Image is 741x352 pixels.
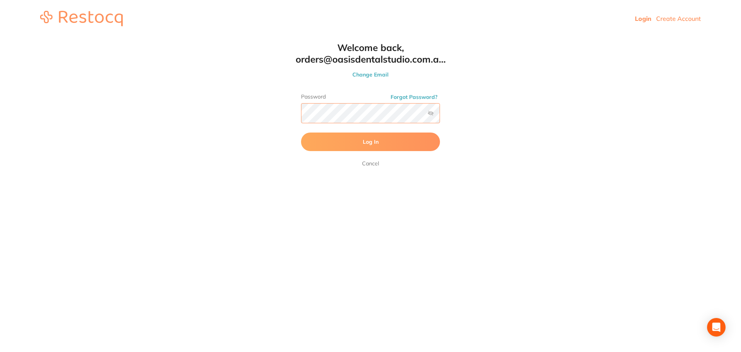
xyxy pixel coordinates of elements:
[40,11,123,26] img: restocq_logo.svg
[301,94,440,100] label: Password
[635,15,651,22] a: Login
[707,318,726,337] div: Open Intercom Messenger
[360,159,381,168] a: Cancel
[363,138,379,145] span: Log In
[656,15,701,22] a: Create Account
[286,71,455,78] button: Change Email
[286,42,455,65] h1: Welcome back, orders@oasisdentalstudio.com.a...
[301,133,440,151] button: Log In
[388,94,440,100] button: Forgot Password?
